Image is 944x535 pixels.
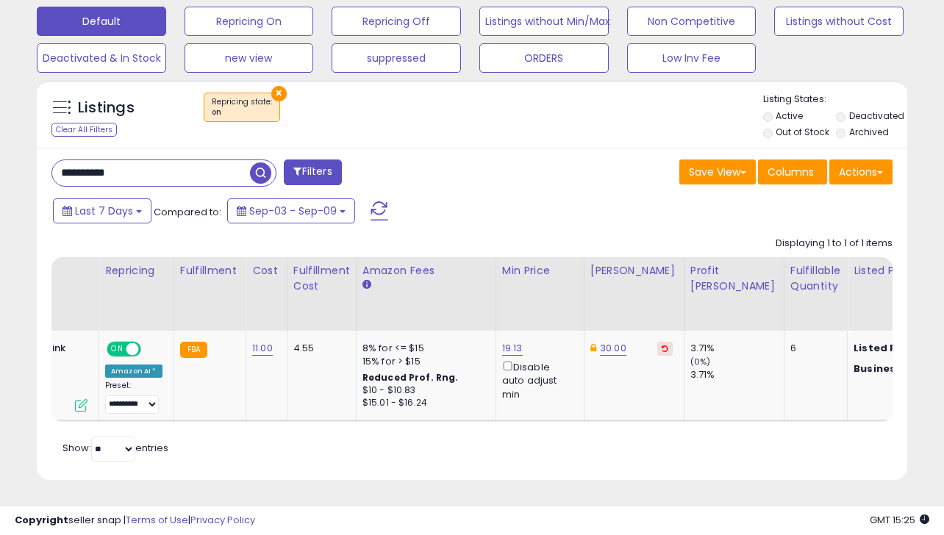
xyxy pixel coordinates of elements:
[180,342,207,358] small: FBA
[293,342,345,355] div: 4.55
[362,342,484,355] div: 8% for <= $15
[15,513,68,527] strong: Copyright
[108,343,126,356] span: ON
[679,159,756,184] button: Save View
[849,109,904,122] label: Deactivated
[78,98,135,118] h5: Listings
[75,204,133,218] span: Last 7 Days
[627,43,757,73] button: Low Inv Fee
[829,159,893,184] button: Actions
[105,263,168,279] div: Repricing
[190,513,255,527] a: Privacy Policy
[212,96,272,118] span: Repricing state :
[690,356,711,367] small: (0%)
[332,43,461,73] button: suppressed
[502,359,573,401] div: Disable auto adjust min
[758,159,827,184] button: Columns
[763,93,908,107] p: Listing States:
[776,109,803,122] label: Active
[284,159,341,185] button: Filters
[362,371,459,384] b: Reduced Prof. Rng.
[627,7,757,36] button: Non Competitive
[502,341,523,356] a: 19.13
[776,126,829,138] label: Out of Stock
[362,355,484,368] div: 15% for > $15
[249,204,337,218] span: Sep-03 - Sep-09
[15,514,255,528] div: seller snap | |
[252,263,281,279] div: Cost
[690,368,784,381] div: 3.71%
[479,7,609,36] button: Listings without Min/Max
[293,263,350,294] div: Fulfillment Cost
[37,7,166,36] button: Default
[37,43,166,73] button: Deactivated & In Stock
[690,342,784,355] div: 3.71%
[212,107,272,118] div: on
[854,341,920,355] b: Listed Price:
[849,126,889,138] label: Archived
[62,441,168,455] span: Show: entries
[332,7,461,36] button: Repricing Off
[53,198,151,223] button: Last 7 Days
[690,263,778,294] div: Profit [PERSON_NAME]
[252,341,273,356] a: 11.00
[479,43,609,73] button: ORDERS
[790,263,841,294] div: Fulfillable Quantity
[362,397,484,409] div: $15.01 - $16.24
[502,263,578,279] div: Min Price
[185,43,314,73] button: new view
[590,263,678,279] div: [PERSON_NAME]
[854,362,934,376] b: Business Price:
[774,7,904,36] button: Listings without Cost
[271,86,287,101] button: ×
[362,384,484,397] div: $10 - $10.83
[227,198,355,223] button: Sep-03 - Sep-09
[126,513,188,527] a: Terms of Use
[790,342,836,355] div: 6
[139,343,162,356] span: OFF
[185,7,314,36] button: Repricing On
[154,205,221,219] span: Compared to:
[870,513,929,527] span: 2025-09-17 15:25 GMT
[362,263,490,279] div: Amazon Fees
[362,279,371,292] small: Amazon Fees.
[768,165,814,179] span: Columns
[105,365,162,378] div: Amazon AI *
[600,341,626,356] a: 30.00
[51,123,117,137] div: Clear All Filters
[776,237,893,251] div: Displaying 1 to 1 of 1 items
[180,263,240,279] div: Fulfillment
[105,381,162,414] div: Preset:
